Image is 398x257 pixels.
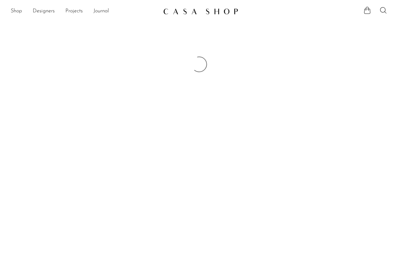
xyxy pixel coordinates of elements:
[33,7,55,16] a: Designers
[65,7,83,16] a: Projects
[11,6,158,17] nav: Desktop navigation
[11,6,158,17] ul: NEW HEADER MENU
[11,7,22,16] a: Shop
[93,7,109,16] a: Journal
